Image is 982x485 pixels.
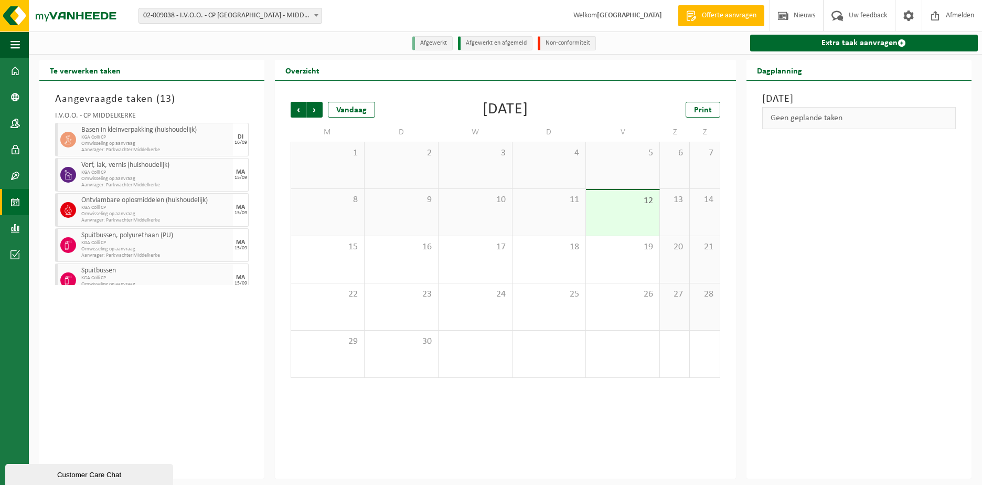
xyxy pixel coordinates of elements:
span: Omwisseling op aanvraag [81,211,230,217]
span: 30 [370,336,433,347]
span: Ontvlambare oplosmiddelen (huishoudelijk) [81,196,230,205]
div: I.V.O.O. - CP MIDDELKERKE [55,112,249,123]
span: 4 [518,147,581,159]
span: Spuitbussen, polyurethaan (PU) [81,231,230,240]
td: D [365,123,439,142]
span: 21 [695,241,714,253]
span: 14 [695,194,714,206]
h3: [DATE] [762,91,956,107]
div: [DATE] [483,102,528,118]
div: 15/09 [234,246,247,251]
h2: Te verwerken taken [39,60,131,80]
span: Omwisseling op aanvraag [81,141,230,147]
span: 18 [518,241,581,253]
span: 19 [591,241,654,253]
span: 13 [160,94,172,104]
span: 17 [444,241,507,253]
span: KGA Colli CP [81,240,230,246]
td: Z [690,123,720,142]
span: KGA Colli CP [81,134,230,141]
span: Omwisseling op aanvraag [81,246,230,252]
h2: Overzicht [275,60,330,80]
span: Omwisseling op aanvraag [81,176,230,182]
iframe: chat widget [5,462,175,485]
div: 15/09 [234,175,247,181]
span: 6 [665,147,684,159]
span: 27 [665,289,684,300]
span: Aanvrager: Parkwachter Middelkerke [81,252,230,259]
div: 15/09 [234,281,247,286]
span: Aanvrager: Parkwachter Middelkerke [81,217,230,224]
div: 16/09 [234,140,247,145]
span: 11 [518,194,581,206]
span: Print [694,106,712,114]
span: 9 [370,194,433,206]
span: 7 [695,147,714,159]
h2: Dagplanning [746,60,813,80]
span: 02-009038 - I.V.O.O. - CP MIDDELKERKE - MIDDELKERKE [138,8,322,24]
span: 23 [370,289,433,300]
span: 24 [444,289,507,300]
span: 29 [296,336,359,347]
span: Verf, lak, vernis (huishoudelijk) [81,161,230,170]
td: V [586,123,660,142]
td: W [439,123,513,142]
span: 2 [370,147,433,159]
div: Geen geplande taken [762,107,956,129]
div: 15/09 [234,210,247,216]
div: Vandaag [328,102,375,118]
div: MA [236,275,245,281]
span: 20 [665,241,684,253]
span: Aanvrager: Parkwachter Middelkerke [81,182,230,188]
li: Afgewerkt [412,36,453,50]
a: Offerte aanvragen [678,5,764,26]
span: 16 [370,241,433,253]
span: 22 [296,289,359,300]
span: Offerte aanvragen [699,10,759,21]
span: 25 [518,289,581,300]
span: 12 [591,195,654,207]
li: Afgewerkt en afgemeld [458,36,532,50]
td: M [291,123,365,142]
span: 28 [695,289,714,300]
span: KGA Colli CP [81,275,230,281]
span: 13 [665,194,684,206]
span: 1 [296,147,359,159]
strong: [GEOGRAPHIC_DATA] [597,12,662,19]
span: KGA Colli CP [81,170,230,176]
li: Non-conformiteit [538,36,596,50]
span: KGA Colli CP [81,205,230,211]
span: Omwisseling op aanvraag [81,281,230,288]
span: Aanvrager: Parkwachter Middelkerke [81,147,230,153]
span: 26 [591,289,654,300]
span: Vorige [291,102,306,118]
a: Extra taak aanvragen [750,35,978,51]
td: D [513,123,586,142]
span: 02-009038 - I.V.O.O. - CP MIDDELKERKE - MIDDELKERKE [139,8,322,23]
span: 5 [591,147,654,159]
h3: Aangevraagde taken ( ) [55,91,249,107]
div: MA [236,204,245,210]
span: 10 [444,194,507,206]
div: DI [238,134,243,140]
div: MA [236,239,245,246]
span: 8 [296,194,359,206]
span: Basen in kleinverpakking (huishoudelijk) [81,126,230,134]
span: 15 [296,241,359,253]
div: MA [236,169,245,175]
td: Z [660,123,690,142]
span: 3 [444,147,507,159]
a: Print [686,102,720,118]
span: Spuitbussen [81,267,230,275]
span: Volgende [307,102,323,118]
